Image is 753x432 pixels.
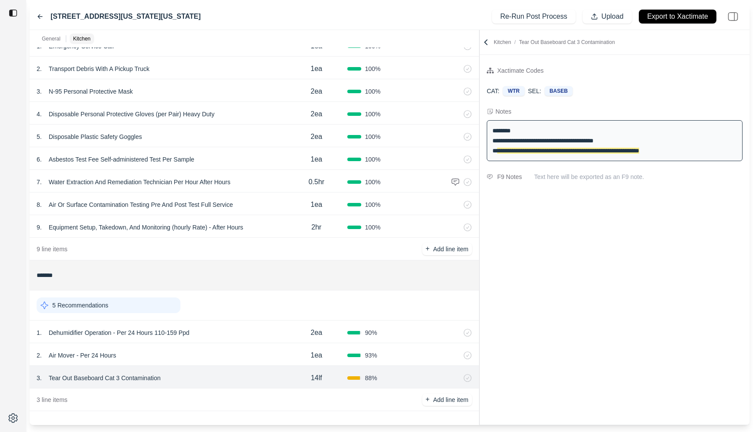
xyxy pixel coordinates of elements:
p: Export to Xactimate [647,12,708,22]
div: F9 Notes [497,172,522,182]
p: 5 . [37,132,42,141]
div: Xactimate Codes [497,65,544,76]
p: Asbestos Test Fee Self-administered Test Per Sample [45,153,198,165]
p: Re-Run Post Process [500,12,567,22]
p: Water Extraction And Remediation Technician Per Hour After Hours [45,176,234,188]
p: General [42,35,61,42]
button: Re-Run Post Process [492,10,576,24]
p: Tear Out Baseboard Cat 3 Contamination [45,372,164,384]
img: right-panel.svg [723,7,743,26]
p: Add line item [433,245,468,253]
p: 5 Recommendations [52,301,108,310]
p: + [426,244,430,254]
p: Kitchen [494,39,615,46]
span: 100 % [365,200,380,209]
span: 100 % [365,64,380,73]
button: Upload [583,10,632,24]
p: Equipment Setup, Takedown, And Monitoring (hourly Rate) - After Hours [45,221,247,233]
p: 8 . [37,200,42,209]
span: 90 % [365,328,377,337]
p: 3 line items [37,395,68,404]
p: Transport Debris With A Pickup Truck [45,63,153,75]
p: 14lf [311,373,322,383]
span: 100 % [365,155,380,164]
p: Upload [601,12,624,22]
p: Air Or Surface Contamination Testing Pre And Post Test Full Service [45,199,237,211]
p: 1ea [311,350,322,361]
p: 2ea [311,327,322,338]
span: 100 % [365,178,380,186]
p: 2 . [37,64,42,73]
p: 2 . [37,351,42,360]
p: 3 . [37,374,42,382]
span: 93 % [365,351,377,360]
span: / [511,39,519,45]
p: Disposable Plastic Safety Goggles [45,131,146,143]
p: 2ea [311,86,322,97]
p: 7 . [37,178,42,186]
p: Kitchen [73,35,91,42]
p: 9 line items [37,245,68,253]
p: 1ea [311,154,322,165]
img: toggle sidebar [9,9,17,17]
p: 0.5hr [309,177,324,187]
span: Tear Out Baseboard Cat 3 Contamination [519,39,615,45]
span: 100 % [365,87,380,96]
span: 88 % [365,374,377,382]
span: 100 % [365,110,380,118]
button: +Add line item [422,394,472,406]
p: 3 . [37,87,42,96]
p: CAT: [487,87,499,95]
p: 4 . [37,110,42,118]
p: 1ea [311,64,322,74]
div: BASEB [545,86,573,96]
p: Text here will be exported as an F9 note. [534,172,743,181]
img: comment [487,174,493,179]
div: WTR [503,86,524,96]
p: 6 . [37,155,42,164]
p: Dehumidifier Operation - Per 24 Hours 110-159 Ppd [45,327,193,339]
p: + [426,395,430,405]
p: 1 . [37,328,42,337]
button: +Add line item [422,243,472,255]
p: Air Mover - Per 24 Hours [45,349,120,361]
p: 2ea [311,109,322,119]
p: Add line item [433,395,468,404]
span: 100 % [365,132,380,141]
span: 100 % [365,223,380,232]
p: 1ea [311,199,322,210]
div: Notes [495,107,512,116]
p: N-95 Personal Protective Mask [45,85,136,98]
img: comment [451,178,460,186]
p: 2hr [312,222,322,233]
p: 9 . [37,223,42,232]
p: SEL: [528,87,541,95]
label: [STREET_ADDRESS][US_STATE][US_STATE] [51,11,201,22]
p: Disposable Personal Protective Gloves (per Pair) Heavy Duty [45,108,218,120]
button: Export to Xactimate [639,10,716,24]
p: 2ea [311,132,322,142]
